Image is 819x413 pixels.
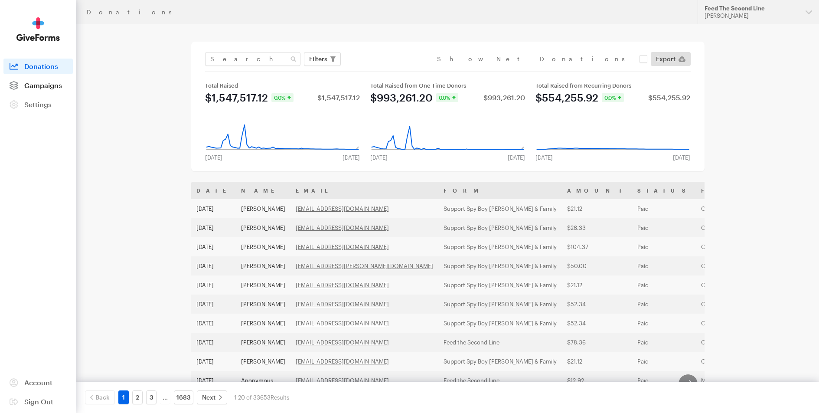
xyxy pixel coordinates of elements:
div: $554,255.92 [535,92,598,103]
td: Support Spy Boy [PERSON_NAME] & Family [438,352,562,371]
th: Form [438,182,562,199]
td: $50.00 [562,256,632,275]
a: [EMAIL_ADDRESS][DOMAIN_NAME] [296,224,389,231]
td: [PERSON_NAME] [236,314,290,333]
td: [PERSON_NAME] [236,237,290,256]
td: Paid [632,295,696,314]
div: 0.0% [436,93,458,102]
td: One time [696,295,795,314]
td: [DATE] [191,237,236,256]
a: [EMAIL_ADDRESS][DOMAIN_NAME] [296,282,389,288]
a: [EMAIL_ADDRESS][DOMAIN_NAME] [296,205,389,212]
td: Paid [632,275,696,295]
th: Amount [562,182,632,199]
td: [DATE] [191,275,236,295]
td: $52.34 [562,314,632,333]
td: [PERSON_NAME] [236,199,290,218]
th: Status [632,182,696,199]
td: Support Spy Boy [PERSON_NAME] & Family [438,199,562,218]
td: [DATE] [191,218,236,237]
td: [PERSON_NAME] [236,218,290,237]
td: Feed the Second Line [438,371,562,390]
span: Export [656,54,675,64]
a: [EMAIL_ADDRESS][DOMAIN_NAME] [296,358,389,365]
div: Feed The Second Line [705,5,799,12]
td: Paid [632,314,696,333]
td: One time [696,333,795,352]
input: Search Name & Email [205,52,300,66]
td: Paid [632,371,696,390]
div: [DATE] [200,154,228,161]
td: Paid [632,237,696,256]
td: $21.12 [562,199,632,218]
a: Account [3,375,73,390]
div: 1-20 of 33653 [234,390,289,404]
a: 2 [132,390,143,404]
a: [EMAIL_ADDRESS][DOMAIN_NAME] [296,339,389,346]
td: Paid [632,333,696,352]
div: $554,255.92 [648,94,690,101]
td: Support Spy Boy [PERSON_NAME] & Family [438,218,562,237]
div: [DATE] [365,154,393,161]
div: [DATE] [502,154,530,161]
a: [EMAIL_ADDRESS][DOMAIN_NAME] [296,301,389,308]
th: Name [236,182,290,199]
td: [PERSON_NAME] [236,295,290,314]
th: Frequency [696,182,795,199]
div: Total Raised from Recurring Donors [535,82,690,89]
td: Monthly [696,371,795,390]
td: $104.37 [562,237,632,256]
td: $78.36 [562,333,632,352]
div: [DATE] [668,154,695,161]
td: One time [696,218,795,237]
td: Feed the Second Line [438,333,562,352]
a: [EMAIL_ADDRESS][PERSON_NAME][DOMAIN_NAME] [296,262,433,269]
td: One time [696,237,795,256]
td: Support Spy Boy [PERSON_NAME] & Family [438,237,562,256]
button: Filters [304,52,341,66]
td: [PERSON_NAME] [236,333,290,352]
td: [DATE] [191,352,236,371]
td: Support Spy Boy [PERSON_NAME] & Family [438,256,562,275]
td: [PERSON_NAME] [236,275,290,295]
td: Paid [632,218,696,237]
span: Campaigns [24,81,62,89]
td: [DATE] [191,199,236,218]
div: $1,547,517.12 [317,94,360,101]
td: One time [696,314,795,333]
a: [EMAIL_ADDRESS][DOMAIN_NAME] [296,243,389,250]
td: [DATE] [191,333,236,352]
td: One time [696,275,795,295]
td: [PERSON_NAME] [236,352,290,371]
span: Account [24,378,52,387]
td: $52.34 [562,295,632,314]
span: Filters [309,54,327,64]
td: $12.92 [562,371,632,390]
div: [PERSON_NAME] [705,12,799,20]
a: Settings [3,97,73,112]
span: Results [271,394,289,401]
td: One time [696,256,795,275]
th: Email [290,182,438,199]
a: [EMAIL_ADDRESS][DOMAIN_NAME] [296,320,389,327]
td: One time [696,199,795,218]
span: Sign Out [24,397,53,406]
td: $26.33 [562,218,632,237]
td: $21.12 [562,352,632,371]
div: [DATE] [337,154,365,161]
td: [DATE] [191,314,236,333]
div: 0.0% [271,93,294,102]
img: GiveForms [16,17,60,41]
td: $21.12 [562,275,632,295]
div: $1,547,517.12 [205,92,268,103]
a: 3 [146,390,157,404]
span: Settings [24,100,52,108]
span: Next [202,392,215,403]
div: 0.0% [602,93,624,102]
td: Anonymous [236,371,290,390]
td: [DATE] [191,256,236,275]
span: Donations [24,62,58,70]
td: One time [696,352,795,371]
div: [DATE] [530,154,558,161]
div: Total Raised [205,82,360,89]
